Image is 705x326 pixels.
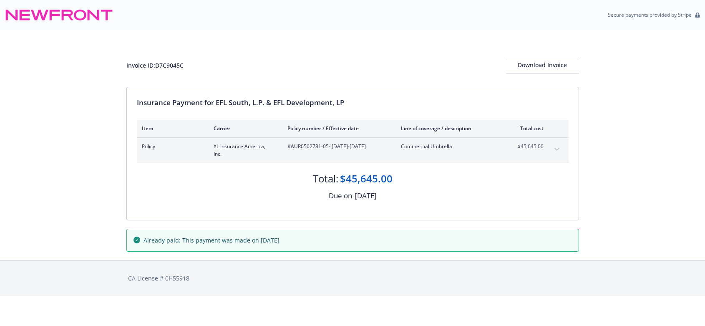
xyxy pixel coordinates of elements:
[550,143,564,156] button: expand content
[144,236,279,245] span: Already paid: This payment was made on [DATE]
[355,190,377,201] div: [DATE]
[287,125,388,132] div: Policy number / Effective date
[506,57,579,73] button: Download Invoice
[137,97,569,108] div: Insurance Payment for EFL South, L.P. & EFL Development, LP
[214,125,274,132] div: Carrier
[214,143,274,158] span: XL Insurance America, Inc.
[142,125,200,132] div: Item
[401,125,499,132] div: Line of coverage / description
[340,172,393,186] div: $45,645.00
[142,143,200,150] span: Policy
[137,138,569,163] div: PolicyXL Insurance America, Inc.#AUR0502781-05- [DATE]-[DATE]Commercial Umbrella$45,645.00expand ...
[608,11,692,18] p: Secure payments provided by Stripe
[512,143,544,150] span: $45,645.00
[287,143,388,150] span: #AUR0502781-05 - [DATE]-[DATE]
[313,172,338,186] div: Total:
[512,125,544,132] div: Total cost
[128,274,577,283] div: CA License # 0H55918
[329,190,352,201] div: Due on
[401,143,499,150] span: Commercial Umbrella
[126,61,184,70] div: Invoice ID: D7C9045C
